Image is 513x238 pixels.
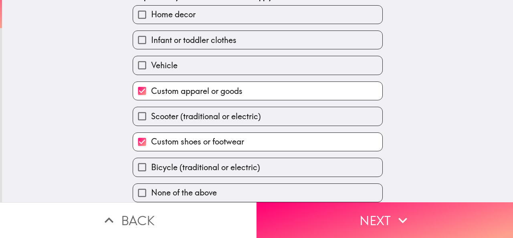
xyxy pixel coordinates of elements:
[256,202,513,238] button: Next
[151,60,178,71] span: Vehicle
[151,111,261,122] span: Scooter (traditional or electric)
[133,133,382,151] button: Custom shoes or footwear
[133,107,382,125] button: Scooter (traditional or electric)
[133,158,382,176] button: Bicycle (traditional or electric)
[151,187,217,198] span: None of the above
[151,162,260,173] span: Bicycle (traditional or electric)
[151,85,242,97] span: Custom apparel or goods
[133,82,382,100] button: Custom apparel or goods
[133,184,382,202] button: None of the above
[133,31,382,49] button: Infant or toddler clothes
[151,9,196,20] span: Home decor
[151,136,244,147] span: Custom shoes or footwear
[133,56,382,74] button: Vehicle
[133,6,382,24] button: Home decor
[151,35,236,46] span: Infant or toddler clothes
